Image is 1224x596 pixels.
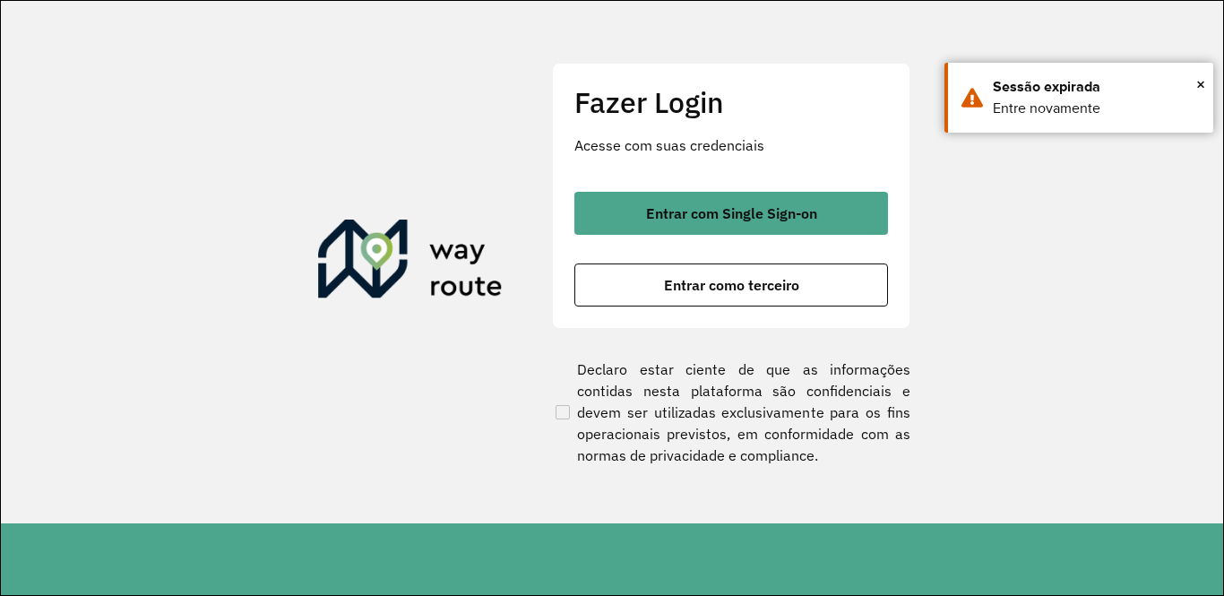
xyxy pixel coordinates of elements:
[318,220,503,306] img: Roteirizador AmbevTech
[574,192,888,235] button: button
[1196,71,1205,98] button: Close
[1196,71,1205,98] span: ×
[574,263,888,307] button: button
[664,278,799,292] span: Entrar como terceiro
[993,76,1200,98] div: Sessão expirada
[646,206,817,220] span: Entrar com Single Sign-on
[993,98,1200,119] div: Entre novamente
[552,358,910,466] label: Declaro estar ciente de que as informações contidas nesta plataforma são confidenciais e devem se...
[574,134,888,156] p: Acesse com suas credenciais
[574,85,888,119] h2: Fazer Login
